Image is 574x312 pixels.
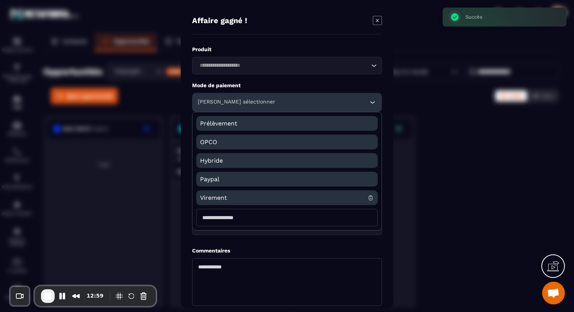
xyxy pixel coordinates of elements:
[192,16,247,26] h4: Affaire gagné !
[197,61,369,69] input: Search for option
[200,190,367,205] span: Virement
[200,116,374,130] span: Prélèvement
[200,153,374,168] span: Hybride
[192,247,230,254] label: Commentaires
[192,56,382,74] div: Search for option
[542,282,565,304] a: Ouvrir le chat
[192,45,382,53] label: Produit
[200,134,374,149] span: OPCO
[200,171,374,186] span: Paypal
[192,82,382,89] label: Mode de paiement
